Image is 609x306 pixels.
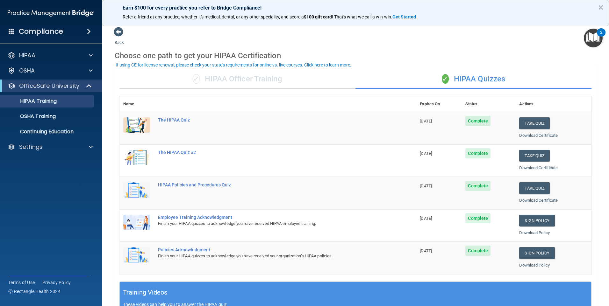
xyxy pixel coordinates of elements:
span: [DATE] [420,248,432,253]
th: Name [119,96,154,112]
a: Download Policy [519,263,550,268]
a: Settings [8,143,93,151]
div: Choose one path to get your HIPAA Certification [115,46,596,65]
p: OSHA Training [4,113,56,120]
div: The HIPAA Quiz [158,117,384,122]
img: PMB logo [8,7,94,19]
span: Complete [465,148,491,158]
div: HIPAA Policies and Procedures Quiz [158,182,384,187]
strong: $100 gift card [304,14,332,19]
div: The HIPAA Quiz #2 [158,150,384,155]
a: Download Policy [519,230,550,235]
a: Privacy Policy [42,279,71,286]
h5: Training Videos [123,287,168,298]
div: HIPAA Quizzes [355,70,591,89]
span: [DATE] [420,151,432,156]
a: HIPAA [8,52,93,59]
p: Earn $100 for every practice you refer to Bridge Compliance! [123,5,588,11]
span: Complete [465,116,491,126]
button: Take Quiz [519,117,550,129]
h4: Compliance [19,27,63,36]
button: If using CE for license renewal, please check your state's requirements for online vs. live cours... [115,62,352,68]
p: HIPAA Training [4,98,57,104]
span: Refer a friend at any practice, whether it's medical, dental, or any other speciality, and score a [123,14,304,19]
span: Complete [465,213,491,223]
span: [DATE] [420,216,432,221]
span: [DATE] [420,119,432,123]
th: Expires On [416,96,462,112]
a: Download Certificate [519,133,558,138]
div: Employee Training Acknowledgment [158,215,384,220]
div: 2 [600,32,602,41]
a: OSHA [8,67,93,74]
span: Complete [465,246,491,256]
a: OfficeSafe University [8,82,92,90]
p: Continuing Education [4,129,91,135]
span: [DATE] [420,184,432,188]
a: Get Started [392,14,417,19]
a: Download Certificate [519,165,558,170]
div: HIPAA Officer Training [119,70,355,89]
a: Terms of Use [8,279,35,286]
p: Settings [19,143,43,151]
p: OfficeSafe University [19,82,79,90]
strong: Get Started [392,14,416,19]
a: Sign Policy [519,215,555,226]
button: Open Resource Center, 2 new notifications [584,29,603,47]
span: ✓ [442,74,449,84]
th: Actions [515,96,591,112]
a: Back [115,32,124,45]
div: Policies Acknowledgment [158,247,384,252]
button: Take Quiz [519,182,550,194]
button: Close [598,2,604,12]
button: Take Quiz [519,150,550,162]
a: Sign Policy [519,247,555,259]
div: Finish your HIPAA quizzes to acknowledge you have received your organization’s HIPAA policies. [158,252,384,260]
p: OSHA [19,67,35,74]
span: Complete [465,181,491,191]
p: HIPAA [19,52,35,59]
th: Status [462,96,515,112]
span: Ⓒ Rectangle Health 2024 [8,288,61,295]
a: Download Certificate [519,198,558,203]
div: Finish your HIPAA quizzes to acknowledge you have received HIPAA employee training. [158,220,384,227]
span: ✓ [193,74,200,84]
span: ! That's what we call a win-win. [332,14,392,19]
div: If using CE for license renewal, please check your state's requirements for online vs. live cours... [116,63,351,67]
